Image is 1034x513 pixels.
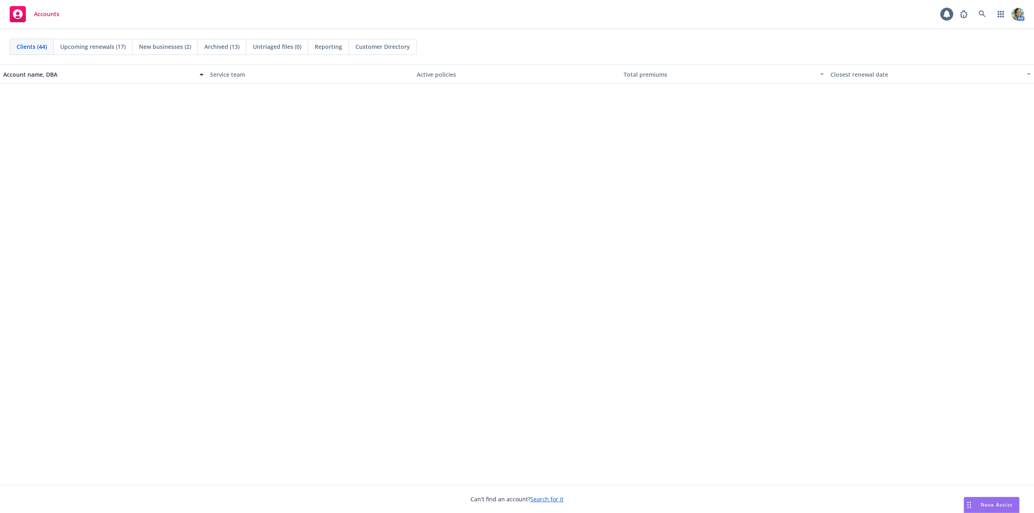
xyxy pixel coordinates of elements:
a: Accounts [6,3,63,25]
span: Reporting [315,42,342,51]
a: Switch app [993,6,1009,22]
button: Active policies [414,65,620,84]
div: Service team [210,70,410,79]
a: Search [974,6,990,22]
span: Customer Directory [355,42,410,51]
span: Upcoming renewals (17) [60,42,126,51]
a: Search for it [530,495,563,503]
div: Total premiums [624,70,815,79]
div: Account name, DBA [3,70,195,79]
span: New businesses (2) [139,42,191,51]
button: Service team [207,65,414,84]
a: Report a Bug [956,6,972,22]
div: Closest renewal date [830,70,1022,79]
span: Clients (44) [17,42,47,51]
button: Total premiums [620,65,827,84]
span: Can't find an account? [471,495,563,503]
div: Active policies [417,70,617,79]
button: Closest renewal date [827,65,1034,84]
span: Untriaged files (0) [253,42,301,51]
div: Drag to move [964,497,974,513]
span: Accounts [34,11,59,17]
button: Nova Assist [964,497,1019,513]
span: Archived (13) [204,42,240,51]
span: Nova Assist [981,501,1013,508]
img: photo [1011,8,1024,21]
